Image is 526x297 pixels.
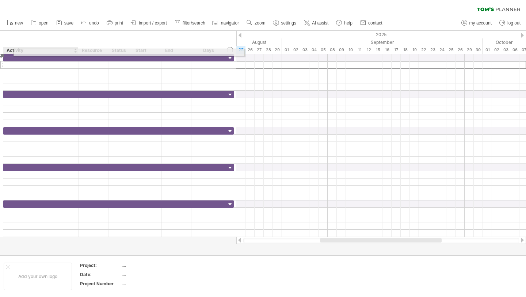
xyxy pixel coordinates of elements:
[122,271,183,278] div: ....
[89,20,99,26] span: undo
[15,20,23,26] span: new
[483,46,492,54] div: Wednesday, 1 October 2025
[245,46,255,54] div: Tuesday, 26 August 2025
[245,18,267,28] a: zoom
[79,18,101,28] a: undo
[328,46,337,54] div: Monday, 8 September 2025
[115,20,123,26] span: print
[392,46,401,54] div: Wednesday, 17 September 2025
[80,262,120,268] div: Project:
[80,281,120,287] div: Project Number
[122,262,183,268] div: ....
[355,46,364,54] div: Thursday, 11 September 2025
[165,47,187,54] div: End
[7,47,74,54] div: Activity
[302,18,331,28] a: AI assist
[183,20,205,26] span: filter/search
[273,46,282,54] div: Friday, 29 August 2025
[337,46,346,54] div: Tuesday, 9 September 2025
[460,18,494,28] a: my account
[122,281,183,287] div: ....
[264,46,273,54] div: Thursday, 28 August 2025
[507,20,521,26] span: log out
[54,18,76,28] a: save
[173,18,207,28] a: filter/search
[401,46,410,54] div: Thursday, 18 September 2025
[465,46,474,54] div: Monday, 29 September 2025
[29,18,51,28] a: open
[82,47,104,54] div: Resource
[510,46,519,54] div: Monday, 6 October 2025
[410,46,419,54] div: Friday, 19 September 2025
[80,271,120,278] div: Date:
[419,46,428,54] div: Monday, 22 September 2025
[255,20,265,26] span: zoom
[501,46,510,54] div: Friday, 3 October 2025
[281,20,296,26] span: settings
[368,20,382,26] span: contact
[346,46,355,54] div: Wednesday, 10 September 2025
[112,47,128,54] div: Status
[5,18,25,28] a: new
[334,18,355,28] a: help
[437,46,446,54] div: Wednesday, 24 September 2025
[211,18,241,28] a: navigator
[492,46,501,54] div: Thursday, 2 October 2025
[139,20,167,26] span: import / export
[456,46,465,54] div: Friday, 26 September 2025
[39,20,49,26] span: open
[105,18,125,28] a: print
[300,46,309,54] div: Wednesday, 3 September 2025
[498,18,523,28] a: log out
[319,46,328,54] div: Friday, 5 September 2025
[129,18,169,28] a: import / export
[236,46,245,54] div: Monday, 25 August 2025
[364,46,373,54] div: Friday, 12 September 2025
[282,38,483,46] div: September 2025
[282,46,291,54] div: Monday, 1 September 2025
[428,46,437,54] div: Tuesday, 23 September 2025
[382,46,392,54] div: Tuesday, 16 September 2025
[312,20,328,26] span: AI assist
[344,20,352,26] span: help
[64,20,73,26] span: save
[191,47,226,54] div: Days
[446,46,456,54] div: Thursday, 25 September 2025
[255,46,264,54] div: Wednesday, 27 August 2025
[291,46,300,54] div: Tuesday, 2 September 2025
[4,263,72,290] div: Add your own logo
[373,46,382,54] div: Monday, 15 September 2025
[358,18,385,28] a: contact
[136,47,157,54] div: Start
[309,46,319,54] div: Thursday, 4 September 2025
[221,20,239,26] span: navigator
[271,18,298,28] a: settings
[474,46,483,54] div: Tuesday, 30 September 2025
[469,20,492,26] span: my account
